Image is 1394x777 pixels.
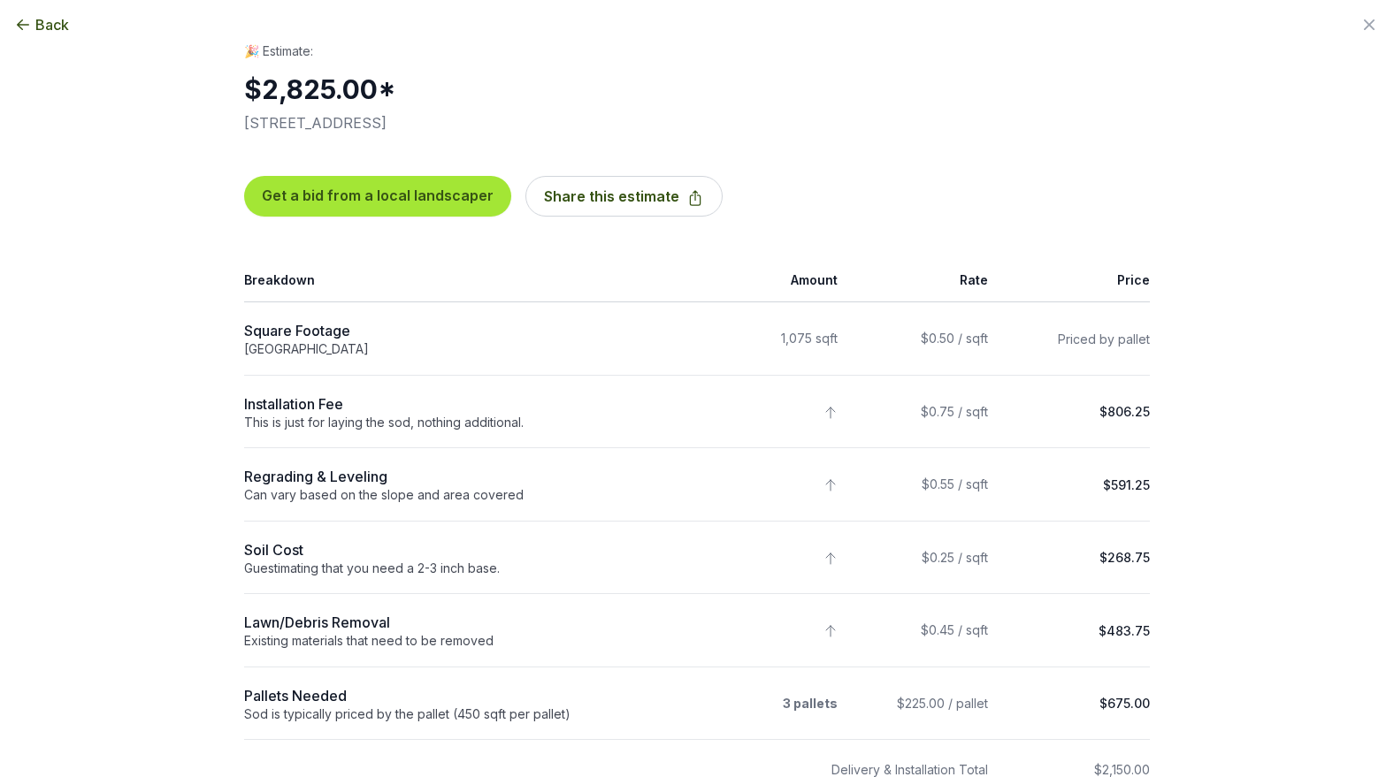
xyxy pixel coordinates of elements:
[244,487,686,503] div: Can vary based on the slope and area covered
[848,375,1000,448] td: $0.75 / sqft
[999,594,1150,667] td: $483.75
[244,415,686,430] div: This is just for laying the sod, nothing additional.
[999,667,1150,740] td: $675.00
[244,466,686,487] div: Regrading & Leveling
[783,696,838,711] strong: 3 pallets
[244,560,686,576] div: Guestimating that you need a 2-3 inch base.
[848,594,1000,667] td: $0.45 / sqft
[697,302,848,376] td: 1,075 sqft
[1094,762,1150,777] span: $2,150.00
[244,42,1150,66] h1: 🎉 Estimate:
[848,521,1000,594] td: $0.25 / sqft
[999,448,1150,522] td: $591.25
[244,259,697,302] th: Breakdown
[848,259,1000,302] th: Rate
[35,14,69,35] span: Back
[848,667,1000,740] td: $225.00 / pallet
[848,302,1000,376] td: $0.50 / sqft
[244,706,686,722] div: Sod is typically priced by the pallet (450 sqft per pallet)
[244,612,686,633] div: Lawn/Debris Removal
[244,393,686,415] div: Installation Fee
[244,341,686,357] div: [GEOGRAPHIC_DATA]
[999,375,1150,448] td: $806.25
[244,176,511,217] button: Get a bid from a local landscaper
[244,685,686,706] div: Pallets Needed
[244,112,1150,133] p: [STREET_ADDRESS]
[244,320,686,341] div: Square Footage
[999,521,1150,594] td: $268.75
[525,176,723,217] button: Share this estimate
[244,539,686,560] div: Soil Cost
[14,14,69,35] button: Back
[244,73,527,105] h2: $2,825.00 *
[697,259,848,302] th: Amount
[244,633,686,649] div: Existing materials that need to be removed
[999,302,1150,376] td: Priced by pallet
[848,448,1000,522] td: $0.55 / sqft
[999,259,1150,302] th: Price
